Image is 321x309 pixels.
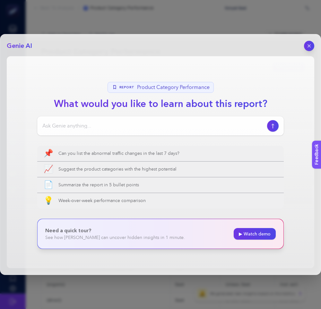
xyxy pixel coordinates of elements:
[37,177,284,193] button: 📄Summarize the report in 5 bullet points
[58,198,277,204] span: Week-over-week performance comparison
[37,162,284,177] button: 📈Suggest the product categories with the highest potential
[234,228,276,240] a: ▶ Watch demo
[44,197,53,205] span: 💡
[44,165,53,173] span: 📈
[42,122,265,130] input: Ask Genie anything...
[58,166,277,172] span: Suggest the product categories with the highest potential
[45,234,185,241] p: See how [PERSON_NAME] can uncover hidden insights in 1 minute.
[4,2,24,7] span: Feedback
[58,182,277,188] span: Summarize the report in 5 bullet points
[119,85,134,90] span: Report
[44,181,53,189] span: 📄
[49,97,273,111] h1: What would you like to learn about this report?
[137,84,210,91] span: Product Category Performance
[37,146,284,161] button: 📌Can you list the abnormal traffic changes in the last 7 days?
[44,150,53,157] span: 📌
[45,227,185,234] p: Need a quick tour?
[37,193,284,208] button: 💡Week-over-week performance comparison
[7,41,32,50] h2: Genie AI
[58,150,277,157] span: Can you list the abnormal traffic changes in the last 7 days?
